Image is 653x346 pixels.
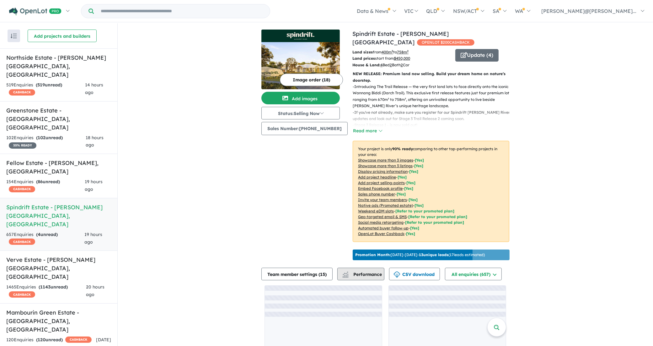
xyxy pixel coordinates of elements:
span: [ Yes ] [415,158,424,162]
div: 154 Enquir ies [6,178,85,193]
span: [Refer to your promoted plan] [395,209,454,213]
b: Land prices [352,56,375,61]
button: Sales Number:[PHONE_NUMBER] [261,122,348,135]
p: Your project is only comparing to other top-performing projects in your area: - - - - - - - - - -... [353,141,509,242]
span: CASHBACK [9,89,35,96]
span: 102 [38,135,45,140]
u: 400 m [382,50,393,54]
span: to [393,50,409,54]
u: $ 450,000 [394,56,410,61]
p: Bed Bath Car [352,62,451,68]
span: 120 [38,337,45,343]
button: Status:Selling Now [261,107,340,119]
button: Add images [261,92,340,104]
span: 4 [38,232,40,237]
u: 2 [390,63,392,67]
h5: Mambourin Green Estate - [GEOGRAPHIC_DATA] , [GEOGRAPHIC_DATA] [6,308,111,334]
h5: Greenstone Estate - [GEOGRAPHIC_DATA] , [GEOGRAPHIC_DATA] [6,106,111,132]
img: line-chart.svg [343,272,348,275]
u: Showcase more than 3 listings [358,163,413,168]
sup: 2 [407,49,409,53]
span: [ Yes ] [398,175,407,179]
span: Performance [343,272,382,277]
span: [Refer to your promoted plan] [405,220,464,225]
button: Performance [337,268,384,280]
span: OPENLOT $ 200 CASHBACK [417,39,474,46]
img: download icon [394,272,400,278]
button: CSV download [389,268,440,280]
u: Social media retargeting [358,220,404,225]
u: Embed Facebook profile [358,186,403,191]
span: [ Yes ] [406,180,415,185]
u: Add project headline [358,175,396,179]
u: 4 [380,63,383,67]
span: 1143 [40,284,51,290]
h5: Spindrift Estate - [PERSON_NAME][GEOGRAPHIC_DATA] , [GEOGRAPHIC_DATA] [6,203,111,228]
strong: ( unread) [36,337,63,343]
strong: ( unread) [36,82,62,88]
u: Geo-targeted email & SMS [358,214,407,219]
b: House & Land: [352,63,380,67]
button: Read more [353,127,382,135]
b: 90 % ready [392,146,413,151]
b: Promotion Month: [355,252,391,257]
h5: Verve Estate - [PERSON_NAME][GEOGRAPHIC_DATA] , [GEOGRAPHIC_DATA] [6,255,111,281]
p: - Introducing The Trail Release — the very first land lots to face directly onto the iconic Wanna... [353,84,514,109]
u: Invite your team members [358,197,407,202]
span: 18 hours ago [86,135,104,148]
button: Update (4) [455,49,499,62]
span: [ Yes ] [409,197,418,202]
button: Add projects and builders [28,30,97,42]
span: CASHBACK [65,337,92,343]
strong: ( unread) [36,135,63,140]
a: Spindrift Estate - [PERSON_NAME][GEOGRAPHIC_DATA] [352,30,449,46]
button: All enquiries (657) [445,268,502,280]
p: NEW RELEASE: Premium land now selling. Build your dream home on nature’s doorstep. [353,71,509,84]
span: 19 hours ago [84,232,102,245]
span: 86 [38,179,43,184]
h5: Fellow Estate - [PERSON_NAME] , [GEOGRAPHIC_DATA] [6,159,111,176]
sup: 2 [392,49,393,53]
u: Weekend eDM slots [358,209,394,213]
span: 35 % READY [9,142,36,149]
u: OpenLot Buyer Cashback [358,231,404,236]
p: - If you've not already, make sure you register for our Spindrift [PERSON_NAME] River updates and... [353,109,514,122]
u: Sales phone number [358,192,395,196]
div: 519 Enquir ies [6,81,85,96]
div: 102 Enquir ies [6,134,86,149]
span: [ Yes ] [414,163,423,168]
span: [Yes] [410,226,419,230]
u: Display pricing information [358,169,408,174]
p: [DATE] - [DATE] - ( 17 leads estimated) [355,252,485,258]
p: - Stage 3 Release 1 - is now sold out! Stage 3 Release 2 - is now sold out! Stage 3 Release 3 - i... [353,122,514,160]
span: CASHBACK [9,186,35,192]
div: 1465 Enquir ies [6,283,86,299]
span: [Yes] [415,203,424,208]
u: 2 [401,63,403,67]
input: Try estate name, suburb, builder or developer [95,4,269,18]
img: bar-chart.svg [342,274,349,278]
span: [PERSON_NAME]@[PERSON_NAME]... [541,8,636,14]
u: Native ads (Promoted estate) [358,203,413,208]
button: Image order (18) [280,74,343,86]
b: 13 unique leads [419,252,448,257]
span: [ Yes ] [397,192,406,196]
span: 14 hours ago [85,82,103,95]
span: [Refer to your promoted plan] [408,214,467,219]
span: CASHBACK [9,239,35,245]
span: CASHBACK [9,291,35,298]
strong: ( unread) [36,232,58,237]
span: 20 hours ago [86,284,104,297]
span: 519 [37,82,45,88]
u: 758 m [397,50,409,54]
div: 120 Enquir ies [6,336,92,344]
span: [ Yes ] [404,186,413,191]
p: start from [352,55,451,62]
img: Spindrift Estate - Margaret River [261,42,340,89]
strong: ( unread) [36,179,60,184]
b: Land sizes [352,50,373,54]
span: 19 hours ago [85,179,103,192]
div: 657 Enquir ies [6,231,84,246]
u: Automated buyer follow-up [358,226,409,230]
img: sort.svg [11,34,17,38]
